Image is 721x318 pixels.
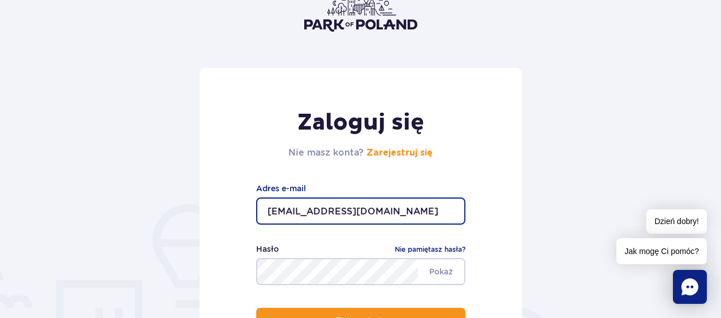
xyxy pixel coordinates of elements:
[616,238,707,264] span: Jak mogę Ci pomóc?
[256,243,279,255] label: Hasło
[288,109,433,137] h1: Zaloguj się
[288,146,433,160] h2: Nie masz konta?
[366,148,433,157] a: Zarejestruj się
[418,260,464,283] span: Pokaż
[256,197,465,225] input: Wpisz swój adres e-mail
[646,209,707,234] span: Dzień dobry!
[395,244,465,255] a: Nie pamiętasz hasła?
[673,270,707,304] div: Chat
[256,182,465,195] label: Adres e-mail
